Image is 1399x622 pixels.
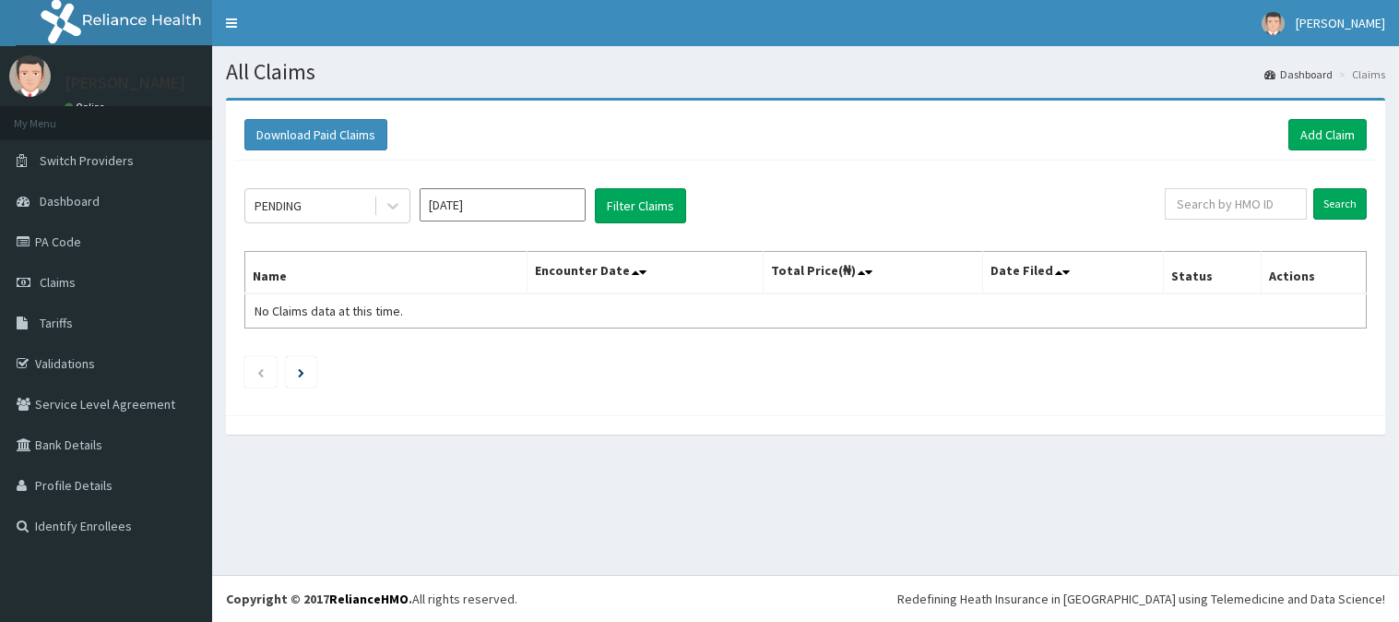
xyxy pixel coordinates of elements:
[1288,119,1367,150] a: Add Claim
[298,364,304,380] a: Next page
[244,119,387,150] button: Download Paid Claims
[528,252,764,294] th: Encounter Date
[226,60,1385,84] h1: All Claims
[1334,66,1385,82] li: Claims
[1296,15,1385,31] span: [PERSON_NAME]
[256,364,265,380] a: Previous page
[255,303,403,319] span: No Claims data at this time.
[1165,188,1307,220] input: Search by HMO ID
[65,101,109,114] a: Online
[40,315,73,331] span: Tariffs
[40,152,134,169] span: Switch Providers
[595,188,686,223] button: Filter Claims
[1264,66,1333,82] a: Dashboard
[1163,252,1261,294] th: Status
[65,75,185,91] p: [PERSON_NAME]
[1313,188,1367,220] input: Search
[1262,12,1285,35] img: User Image
[255,197,302,215] div: PENDING
[764,252,982,294] th: Total Price(₦)
[1261,252,1366,294] th: Actions
[420,188,586,221] input: Select Month and Year
[40,274,76,291] span: Claims
[212,575,1399,622] footer: All rights reserved.
[226,591,412,607] strong: Copyright © 2017 .
[897,590,1385,608] div: Redefining Heath Insurance in [GEOGRAPHIC_DATA] using Telemedicine and Data Science!
[40,193,100,209] span: Dashboard
[9,55,51,97] img: User Image
[245,252,528,294] th: Name
[329,591,409,607] a: RelianceHMO
[982,252,1163,294] th: Date Filed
